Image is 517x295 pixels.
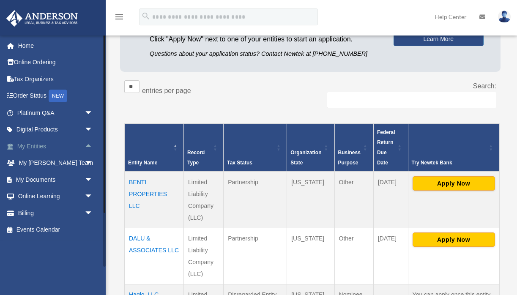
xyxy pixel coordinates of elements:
span: arrow_drop_down [85,155,101,172]
a: Platinum Q&Aarrow_drop_down [6,104,106,121]
a: Order StatusNEW [6,87,106,105]
span: arrow_drop_down [85,171,101,188]
td: Limited Liability Company (LLC) [184,228,224,284]
td: Other [334,172,373,228]
span: Entity Name [128,160,157,166]
a: My Entitiesarrow_drop_up [6,138,106,155]
div: NEW [49,90,67,102]
th: Try Newtek Bank : Activate to sort [408,123,499,172]
span: arrow_drop_up [85,138,101,155]
span: arrow_drop_down [85,104,101,122]
a: My Documentsarrow_drop_down [6,171,106,188]
td: [US_STATE] [287,228,334,284]
p: Click "Apply Now" next to one of your entities to start an application. [150,33,381,45]
img: Anderson Advisors Platinum Portal [4,10,80,27]
span: Organization State [290,150,321,166]
span: arrow_drop_down [85,121,101,139]
td: [DATE] [373,228,408,284]
th: Organization State: Activate to sort [287,123,334,172]
a: Billingarrow_drop_down [6,205,106,221]
th: Business Purpose: Activate to sort [334,123,373,172]
span: Federal Return Due Date [377,129,395,166]
td: Partnership [224,172,287,228]
span: Business Purpose [338,150,361,166]
label: entries per page [142,87,191,94]
span: arrow_drop_down [85,205,101,222]
span: arrow_drop_down [85,188,101,205]
td: [US_STATE] [287,172,334,228]
td: DALU & ASSOCIATES LLC [125,228,184,284]
p: Questions about your application status? Contact Newtek at [PHONE_NUMBER] [150,49,381,59]
a: menu [114,15,124,22]
label: Search: [473,82,496,90]
a: Digital Productsarrow_drop_down [6,121,106,138]
th: Federal Return Due Date: Activate to sort [373,123,408,172]
td: [DATE] [373,172,408,228]
button: Apply Now [413,232,495,247]
a: Online Learningarrow_drop_down [6,188,106,205]
a: Online Ordering [6,54,106,71]
i: search [141,11,150,21]
td: Other [334,228,373,284]
th: Record Type: Activate to sort [184,123,224,172]
a: Learn More [394,32,484,46]
td: BENTI PROPERTIES LLC [125,172,184,228]
img: User Pic [498,11,511,23]
th: Entity Name: Activate to invert sorting [125,123,184,172]
td: Limited Liability Company (LLC) [184,172,224,228]
i: menu [114,12,124,22]
a: Home [6,37,106,54]
a: Tax Organizers [6,71,106,87]
div: Try Newtek Bank [412,158,487,168]
span: Record Type [187,150,205,166]
span: Tax Status [227,160,252,166]
td: Partnership [224,228,287,284]
a: My [PERSON_NAME] Teamarrow_drop_down [6,155,106,172]
a: Events Calendar [6,221,106,238]
button: Apply Now [413,176,495,191]
th: Tax Status: Activate to sort [224,123,287,172]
